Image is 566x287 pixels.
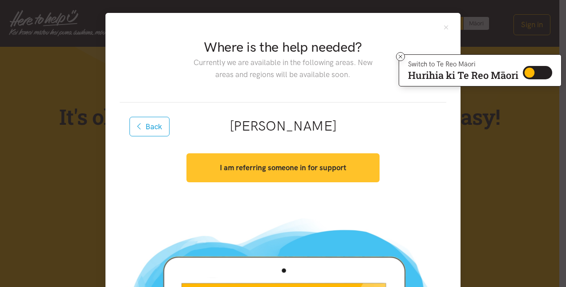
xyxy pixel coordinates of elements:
button: Close [442,24,450,31]
button: I am referring someone in for support [186,153,379,182]
h2: Where is the help needed? [186,38,379,57]
p: Hurihia ki Te Reo Māori [408,71,518,79]
p: Switch to Te Reo Māori [408,61,518,67]
h2: [PERSON_NAME] [134,117,432,135]
button: Back [129,117,170,136]
p: Currently we are available in the following areas. New areas and regions will be available soon. [186,57,379,81]
strong: I am referring someone in for support [220,163,346,172]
